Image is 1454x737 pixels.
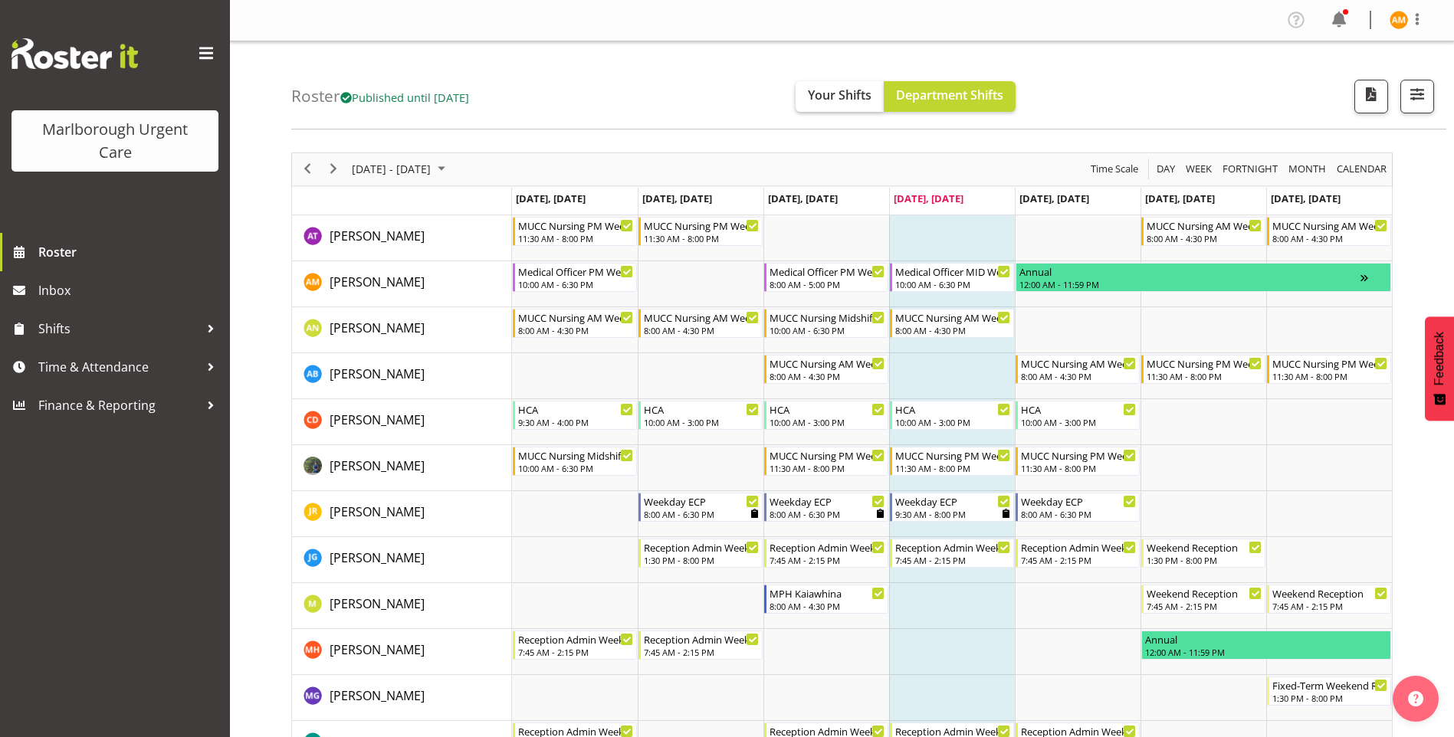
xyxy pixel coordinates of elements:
[764,355,888,384] div: Andrew Brooks"s event - MUCC Nursing AM Weekday Begin From Wednesday, October 8, 2025 at 8:00:00 ...
[1141,539,1265,568] div: Josephine Godinez"s event - Weekend Reception Begin From Saturday, October 11, 2025 at 1:30:00 PM...
[770,401,885,417] div: HCA
[638,217,763,246] div: Agnes Tyson"s event - MUCC Nursing PM Weekday Begin From Tuesday, October 7, 2025 at 11:30:00 AM ...
[890,539,1014,568] div: Josephine Godinez"s event - Reception Admin Weekday AM Begin From Thursday, October 9, 2025 at 7:...
[518,401,633,417] div: HCA
[895,278,1010,290] div: 10:00 AM - 6:30 PM
[518,324,633,336] div: 8:00 AM - 4:30 PM
[895,416,1010,428] div: 10:00 AM - 3:00 PM
[1184,159,1213,179] span: Week
[1183,159,1215,179] button: Timeline Week
[1147,585,1262,601] div: Weekend Reception
[11,38,138,69] img: Rosterit website logo
[808,87,871,103] span: Your Shifts
[1425,316,1454,421] button: Feedback - Show survey
[638,309,763,338] div: Alysia Newman-Woods"s event - MUCC Nursing AM Weekday Begin From Tuesday, October 7, 2025 at 8:00...
[330,319,425,336] span: [PERSON_NAME]
[1021,539,1136,555] div: Reception Admin Weekday AM
[330,549,425,566] span: [PERSON_NAME]
[1272,218,1387,233] div: MUCC Nursing AM Weekends
[330,411,425,428] span: [PERSON_NAME]
[518,264,633,279] div: Medical Officer PM Weekday
[1141,355,1265,384] div: Andrew Brooks"s event - MUCC Nursing PM Weekends Begin From Saturday, October 11, 2025 at 11:30:0...
[323,159,344,179] button: Next
[644,493,759,509] div: Weekday ECP
[292,583,512,629] td: Margie Vuto resource
[890,447,1014,476] div: Gloria Varghese"s event - MUCC Nursing PM Weekday Begin From Thursday, October 9, 2025 at 11:30:0...
[1354,80,1388,113] button: Download a PDF of the roster according to the set date range.
[1272,370,1387,382] div: 11:30 AM - 8:00 PM
[1021,508,1136,520] div: 8:00 AM - 6:30 PM
[1267,355,1391,384] div: Andrew Brooks"s event - MUCC Nursing PM Weekends Begin From Sunday, October 12, 2025 at 11:30:00 ...
[513,217,637,246] div: Agnes Tyson"s event - MUCC Nursing PM Weekday Begin From Monday, October 6, 2025 at 11:30:00 AM G...
[294,153,320,185] div: previous period
[638,493,763,522] div: Jacinta Rangi"s event - Weekday ECP Begin From Tuesday, October 7, 2025 at 8:00:00 AM GMT+13:00 E...
[895,447,1010,463] div: MUCC Nursing PM Weekday
[1019,278,1360,290] div: 12:00 AM - 11:59 PM
[770,355,885,371] div: MUCC Nursing AM Weekday
[1147,218,1262,233] div: MUCC Nursing AM Weekends
[513,309,637,338] div: Alysia Newman-Woods"s event - MUCC Nursing AM Weekday Begin From Monday, October 6, 2025 at 8:00:...
[764,493,888,522] div: Jacinta Rangi"s event - Weekday ECP Begin From Wednesday, October 8, 2025 at 8:00:00 AM GMT+13:00...
[38,317,199,340] span: Shifts
[297,159,318,179] button: Previous
[330,227,425,245] a: [PERSON_NAME]
[1016,355,1140,384] div: Andrew Brooks"s event - MUCC Nursing AM Weekday Begin From Friday, October 10, 2025 at 8:00:00 AM...
[1272,585,1387,601] div: Weekend Reception
[770,554,885,566] div: 7:45 AM - 2:15 PM
[1433,332,1446,385] span: Feedback
[770,447,885,463] div: MUCC Nursing PM Weekday
[1145,646,1387,658] div: 12:00 AM - 11:59 PM
[764,309,888,338] div: Alysia Newman-Woods"s event - MUCC Nursing Midshift Begin From Wednesday, October 8, 2025 at 10:0...
[330,595,425,612] span: [PERSON_NAME]
[330,365,425,383] a: [PERSON_NAME]
[516,192,586,205] span: [DATE], [DATE]
[292,353,512,399] td: Andrew Brooks resource
[330,273,425,291] a: [PERSON_NAME]
[518,416,633,428] div: 9:30 AM - 4:00 PM
[895,493,1010,509] div: Weekday ECP
[796,81,884,112] button: Your Shifts
[320,153,346,185] div: next period
[350,159,432,179] span: [DATE] - [DATE]
[770,278,885,290] div: 8:00 AM - 5:00 PM
[1147,355,1262,371] div: MUCC Nursing PM Weekends
[895,554,1010,566] div: 7:45 AM - 2:15 PM
[330,595,425,613] a: [PERSON_NAME]
[1334,159,1390,179] button: Month
[1021,416,1136,428] div: 10:00 AM - 3:00 PM
[638,401,763,430] div: Cordelia Davies"s event - HCA Begin From Tuesday, October 7, 2025 at 10:00:00 AM GMT+13:00 Ends A...
[518,310,633,325] div: MUCC Nursing AM Weekday
[350,159,452,179] button: October 2025
[1141,585,1265,614] div: Margie Vuto"s event - Weekend Reception Begin From Saturday, October 11, 2025 at 7:45:00 AM GMT+1...
[292,675,512,721] td: Megan Gander resource
[770,462,885,474] div: 11:30 AM - 8:00 PM
[770,508,885,520] div: 8:00 AM - 6:30 PM
[764,585,888,614] div: Margie Vuto"s event - MPH Kaiawhina Begin From Wednesday, October 8, 2025 at 8:00:00 AM GMT+13:00...
[292,537,512,583] td: Josephine Godinez resource
[1141,217,1265,246] div: Agnes Tyson"s event - MUCC Nursing AM Weekends Begin From Saturday, October 11, 2025 at 8:00:00 A...
[518,631,633,647] div: Reception Admin Weekday AM
[644,310,759,325] div: MUCC Nursing AM Weekday
[27,118,203,164] div: Marlborough Urgent Care
[1145,631,1387,647] div: Annual
[770,370,885,382] div: 8:00 AM - 4:30 PM
[513,263,637,292] div: Alexandra Madigan"s event - Medical Officer PM Weekday Begin From Monday, October 6, 2025 at 10:0...
[1272,600,1387,612] div: 7:45 AM - 2:15 PM
[895,401,1010,417] div: HCA
[644,324,759,336] div: 8:00 AM - 4:30 PM
[644,631,759,647] div: Reception Admin Weekday AM
[1287,159,1328,179] span: Month
[1147,232,1262,244] div: 8:00 AM - 4:30 PM
[1016,401,1140,430] div: Cordelia Davies"s event - HCA Begin From Friday, October 10, 2025 at 10:00:00 AM GMT+13:00 Ends A...
[292,629,512,675] td: Margret Hall resource
[768,192,838,205] span: [DATE], [DATE]
[38,241,222,264] span: Roster
[1272,355,1387,371] div: MUCC Nursing PM Weekends
[330,457,425,475] a: [PERSON_NAME]
[770,324,885,336] div: 10:00 AM - 6:30 PM
[1400,80,1434,113] button: Filter Shifts
[292,491,512,537] td: Jacinta Rangi resource
[895,508,1010,520] div: 9:30 AM - 8:00 PM
[770,264,885,279] div: Medical Officer PM Weekday
[1021,370,1136,382] div: 8:00 AM - 4:30 PM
